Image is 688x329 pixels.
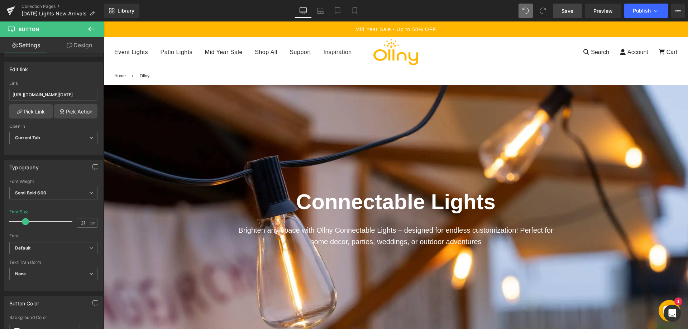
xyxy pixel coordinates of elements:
[511,21,550,41] a: Account
[90,221,96,225] span: px
[9,296,39,306] div: Button Color
[671,4,685,18] button: More
[664,305,681,322] div: Open Intercom Messenger
[550,21,579,41] a: Cart
[9,209,29,214] div: Font Size
[536,4,550,18] button: Redo
[585,4,621,18] a: Preview
[9,104,53,118] a: Pick Link
[11,51,574,58] nav: breadcrumbs
[15,135,40,140] b: Current Tab
[522,26,545,35] span: Account
[593,7,613,15] span: Preview
[519,4,533,18] button: Undo
[9,179,97,184] div: Font Weight
[624,4,668,18] button: Publish
[15,271,26,276] b: None
[9,315,97,320] div: Background Color
[104,21,688,329] iframe: To enrich screen reader interactions, please activate Accessibility in Grammarly extension settings
[15,190,46,195] b: Semi Bold 600
[181,21,213,41] a: Support
[19,26,39,32] span: Button
[9,124,97,129] div: Open in
[21,11,87,16] span: [DATE] Lights New Arrivals
[11,51,25,58] a: Home
[346,4,363,18] a: Mobile
[15,245,30,251] i: Default
[21,4,104,9] a: Collection Pages
[553,279,579,302] inbox-online-store-chat: Shopify online store chat
[9,233,97,238] div: Font
[36,51,48,58] span: Ollny
[118,8,134,14] span: Library
[9,89,97,101] input: https://your-shop.myshopify.com
[186,26,207,35] span: Support
[633,8,651,14] span: Publish
[192,168,392,192] strong: Connectable Lights
[131,203,454,226] p: Brighten any space with Ollny Connectable Lights – designed for endless customization! Perfect fo...
[474,21,511,41] a: Search
[9,160,39,170] div: Typography
[486,26,506,35] span: Search
[312,4,329,18] a: Laptop
[270,18,315,44] img: Ollny
[562,7,573,15] span: Save
[54,104,97,118] a: Pick Action
[295,4,312,18] a: Desktop
[214,21,253,41] a: Inspiration
[9,62,28,72] div: Edit link
[104,4,139,18] a: New Library
[151,26,174,35] span: Shop All
[9,260,97,265] div: Text Transform
[9,81,97,86] div: Link
[53,37,105,53] a: Design
[561,26,574,35] span: Cart
[28,51,32,58] span: ›
[329,4,346,18] a: Tablet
